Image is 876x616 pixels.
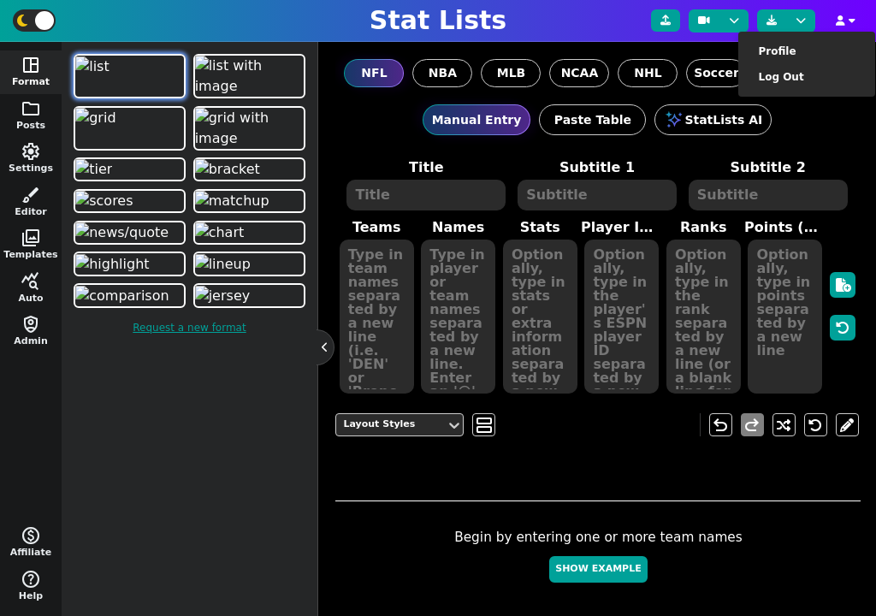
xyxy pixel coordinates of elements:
[21,228,41,248] span: photo_library
[512,157,683,178] label: Subtitle 1
[361,64,387,82] span: NFL
[561,64,599,82] span: NCAA
[75,56,109,77] img: list
[581,217,663,238] label: Player ID/Image URL
[742,415,762,435] span: redo
[70,311,309,344] a: Request a new format
[429,64,457,82] span: NBA
[195,56,304,97] img: list with image
[634,64,661,82] span: NHL
[423,104,531,135] button: Manual Entry
[75,108,115,128] img: grid
[75,222,169,243] img: news/quote
[195,254,251,275] img: lineup
[738,64,875,90] li: Log Out
[340,157,512,178] label: Title
[539,104,646,135] button: Paste Table
[195,108,304,149] img: grid with image
[75,254,149,275] img: highlight
[21,55,41,75] span: space_dashboard
[21,141,41,162] span: settings
[21,569,41,589] span: help
[195,191,269,211] img: matchup
[497,64,526,82] span: MLB
[335,217,417,238] label: Teams
[75,286,169,306] img: comparison
[195,222,245,243] img: chart
[370,5,506,36] h1: Stat Lists
[195,286,251,306] img: jersey
[738,38,875,64] li: Profile
[21,525,41,546] span: monetization_on
[683,157,854,178] label: Subtitle 2
[21,185,41,205] span: brush
[741,413,764,436] button: redo
[549,556,647,583] button: Show Example
[499,217,581,238] label: Stats
[195,159,260,180] img: bracket
[21,98,41,119] span: folder
[75,191,133,211] img: scores
[744,217,826,238] label: Points (< 8 teams)
[343,418,439,432] div: Layout Styles
[417,217,500,238] label: Names
[75,159,112,180] img: tier
[663,217,745,238] label: Ranks
[710,415,731,435] span: undo
[694,64,739,82] span: Soccer
[709,413,732,436] button: undo
[21,314,41,335] span: shield_person
[335,528,861,591] div: Begin by entering one or more team names
[738,32,875,97] ul: Menu
[654,104,772,135] button: StatLists AI
[21,271,41,292] span: query_stats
